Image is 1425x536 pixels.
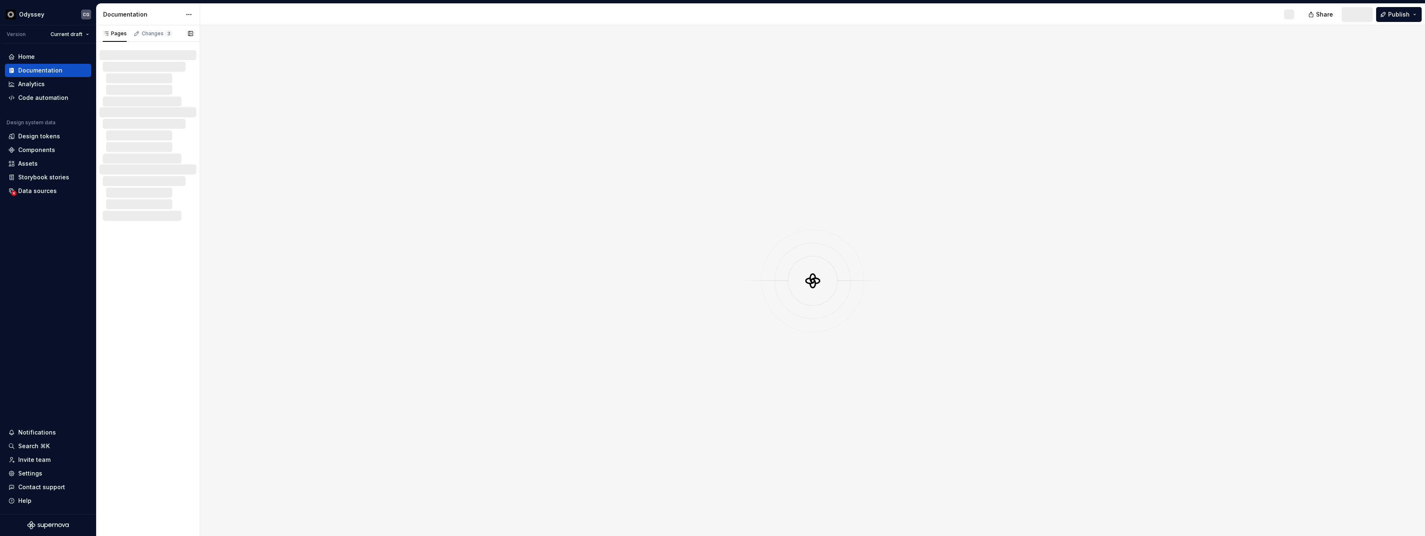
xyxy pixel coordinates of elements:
[18,483,65,491] div: Contact support
[5,77,91,91] a: Analytics
[83,11,89,18] div: CG
[5,143,91,157] a: Components
[1388,10,1410,19] span: Publish
[6,10,16,19] img: c755af4b-9501-4838-9b3a-04de1099e264.png
[27,521,69,529] svg: Supernova Logo
[18,497,31,505] div: Help
[5,91,91,104] a: Code automation
[1316,10,1333,19] span: Share
[5,426,91,439] button: Notifications
[5,171,91,184] a: Storybook stories
[142,30,172,37] div: Changes
[5,439,91,453] button: Search ⌘K
[165,30,172,37] span: 3
[5,494,91,507] button: Help
[1376,7,1422,22] button: Publish
[18,159,38,168] div: Assets
[5,157,91,170] a: Assets
[5,184,91,198] a: Data sources
[18,456,51,464] div: Invite team
[5,467,91,480] a: Settings
[103,30,127,37] div: Pages
[18,469,42,478] div: Settings
[7,31,26,38] div: Version
[51,31,82,38] span: Current draft
[5,453,91,466] a: Invite team
[103,10,181,19] div: Documentation
[5,130,91,143] a: Design tokens
[18,173,69,181] div: Storybook stories
[7,119,56,126] div: Design system data
[18,94,68,102] div: Code automation
[5,64,91,77] a: Documentation
[18,428,56,437] div: Notifications
[18,442,50,450] div: Search ⌘K
[18,146,55,154] div: Components
[5,50,91,63] a: Home
[19,10,44,19] div: Odyssey
[18,53,35,61] div: Home
[18,80,45,88] div: Analytics
[18,132,60,140] div: Design tokens
[1304,7,1338,22] button: Share
[18,187,57,195] div: Data sources
[5,480,91,494] button: Contact support
[47,29,93,40] button: Current draft
[18,66,63,75] div: Documentation
[2,5,94,23] button: OdysseyCG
